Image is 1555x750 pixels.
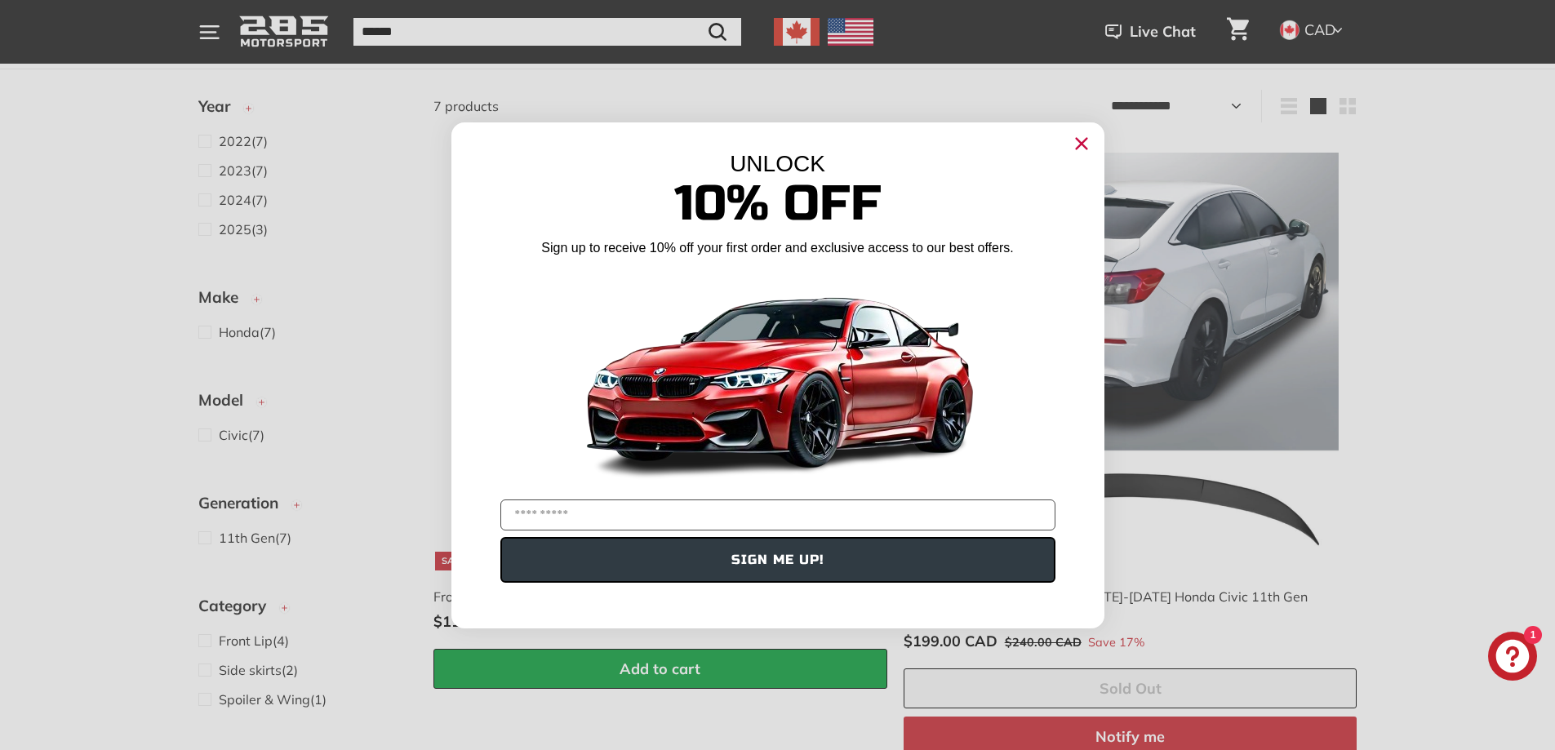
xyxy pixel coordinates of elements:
button: Close dialog [1069,131,1095,157]
span: UNLOCK [730,151,825,176]
span: Sign up to receive 10% off your first order and exclusive access to our best offers. [541,241,1013,255]
span: 10% Off [674,174,882,233]
inbox-online-store-chat: Shopify online store chat [1483,632,1542,685]
button: SIGN ME UP! [500,537,1055,583]
img: Banner showing BMW 4 Series Body kit [574,264,982,493]
input: YOUR EMAIL [500,499,1055,530]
